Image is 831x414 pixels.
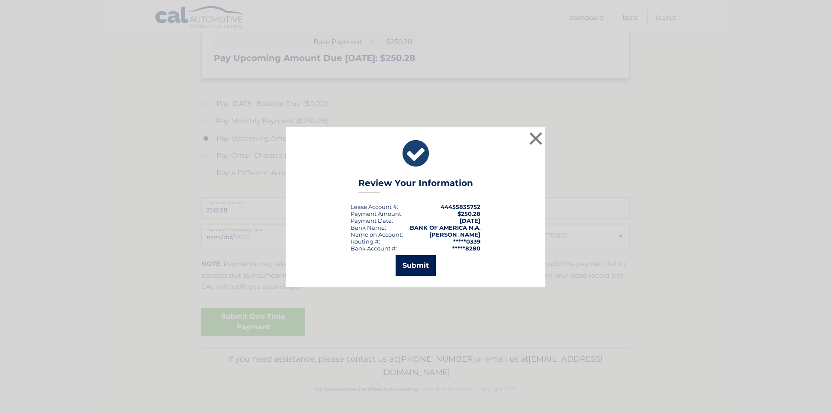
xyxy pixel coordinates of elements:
button: Submit [396,255,436,276]
button: × [527,130,544,147]
span: [DATE] [460,217,480,224]
div: Bank Name: [351,224,386,231]
div: Lease Account #: [351,203,398,210]
div: Bank Account #: [351,245,397,252]
span: $250.28 [457,210,480,217]
div: Name on Account: [351,231,403,238]
span: Payment Date [351,217,392,224]
h3: Review Your Information [358,178,473,193]
strong: BANK OF AMERICA N.A. [410,224,480,231]
strong: 44455835752 [441,203,480,210]
div: Payment Amount: [351,210,403,217]
div: Routing #: [351,238,380,245]
strong: [PERSON_NAME] [429,231,480,238]
div: : [351,217,393,224]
